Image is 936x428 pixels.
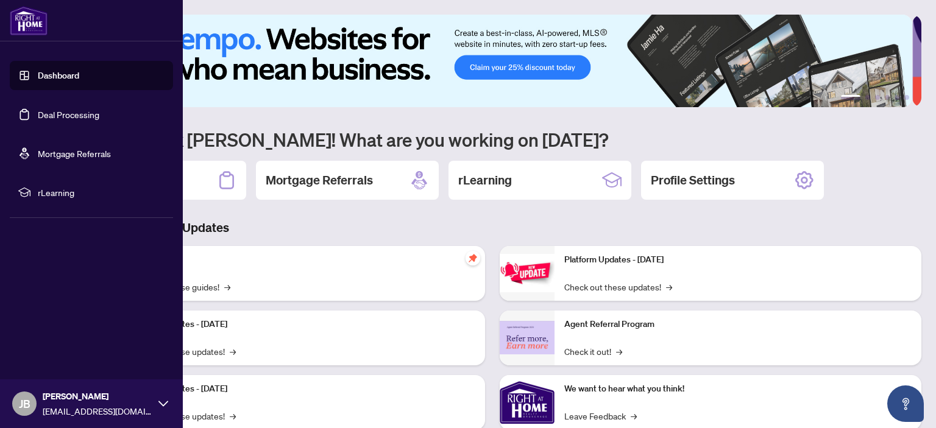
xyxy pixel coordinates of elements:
[631,409,637,423] span: →
[38,109,99,120] a: Deal Processing
[564,345,622,358] a: Check it out!→
[230,345,236,358] span: →
[887,385,924,422] button: Open asap
[224,280,230,293] span: →
[564,318,912,331] p: Agent Referral Program
[904,95,909,100] button: 6
[63,219,921,236] h3: Brokerage & Industry Updates
[128,382,475,396] p: Platform Updates - [DATE]
[500,321,555,354] img: Agent Referral Program
[38,148,111,159] a: Mortgage Referrals
[128,318,475,331] p: Platform Updates - [DATE]
[865,95,870,100] button: 2
[666,280,672,293] span: →
[38,186,165,199] span: rLearning
[564,253,912,267] p: Platform Updates - [DATE]
[63,15,912,107] img: Slide 0
[38,70,79,81] a: Dashboard
[895,95,899,100] button: 5
[128,253,475,267] p: Self-Help
[841,95,860,100] button: 1
[63,128,921,151] h1: Welcome back [PERSON_NAME]! What are you working on [DATE]?
[10,6,48,35] img: logo
[616,345,622,358] span: →
[43,404,152,418] span: [EMAIL_ADDRESS][DOMAIN_NAME]
[19,395,30,412] span: JB
[564,382,912,396] p: We want to hear what you think!
[500,254,555,292] img: Platform Updates - June 23, 2025
[564,409,637,423] a: Leave Feedback→
[266,172,373,189] h2: Mortgage Referrals
[466,251,480,265] span: pushpin
[885,95,890,100] button: 4
[875,95,880,100] button: 3
[43,390,152,403] span: [PERSON_NAME]
[458,172,512,189] h2: rLearning
[564,280,672,293] a: Check out these updates!→
[230,409,236,423] span: →
[651,172,735,189] h2: Profile Settings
